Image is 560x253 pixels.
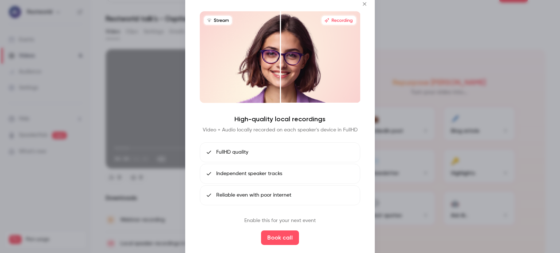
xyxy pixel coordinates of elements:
[203,126,358,134] p: Video + Audio locally recorded on each speaker's device in FullHD
[216,191,291,199] span: Reliable even with poor internet
[216,170,282,178] span: Independent speaker tracks
[261,230,299,245] button: Book call
[234,115,326,123] h4: High-quality local recordings
[244,217,316,225] p: Enable this for your next event
[216,149,248,156] span: FullHD quality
